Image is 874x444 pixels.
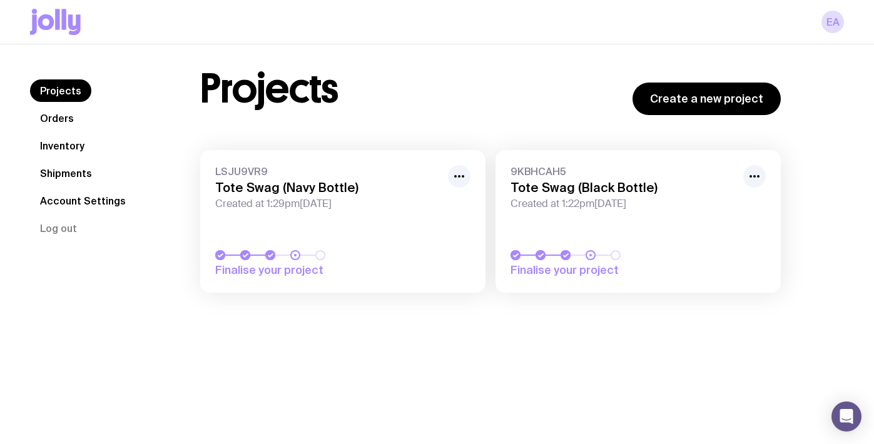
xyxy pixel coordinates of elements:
a: 9KBHCAH5Tote Swag (Black Bottle)Created at 1:22pm[DATE]Finalise your project [495,150,781,293]
span: Finalise your project [215,263,390,278]
h1: Projects [200,69,338,109]
a: EA [821,11,844,33]
a: LSJU9VR9Tote Swag (Navy Bottle)Created at 1:29pm[DATE]Finalise your project [200,150,485,293]
span: LSJU9VR9 [215,165,440,178]
a: Create a new project [633,83,781,115]
span: Finalise your project [511,263,686,278]
a: Inventory [30,134,94,157]
span: Created at 1:29pm[DATE] [215,198,440,210]
button: Log out [30,217,87,240]
span: 9KBHCAH5 [511,165,736,178]
a: Orders [30,107,84,129]
h3: Tote Swag (Black Bottle) [511,180,736,195]
a: Account Settings [30,189,136,212]
span: Created at 1:22pm[DATE] [511,198,736,210]
h3: Tote Swag (Navy Bottle) [215,180,440,195]
div: Open Intercom Messenger [831,401,861,431]
a: Projects [30,79,91,102]
a: Shipments [30,162,102,184]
